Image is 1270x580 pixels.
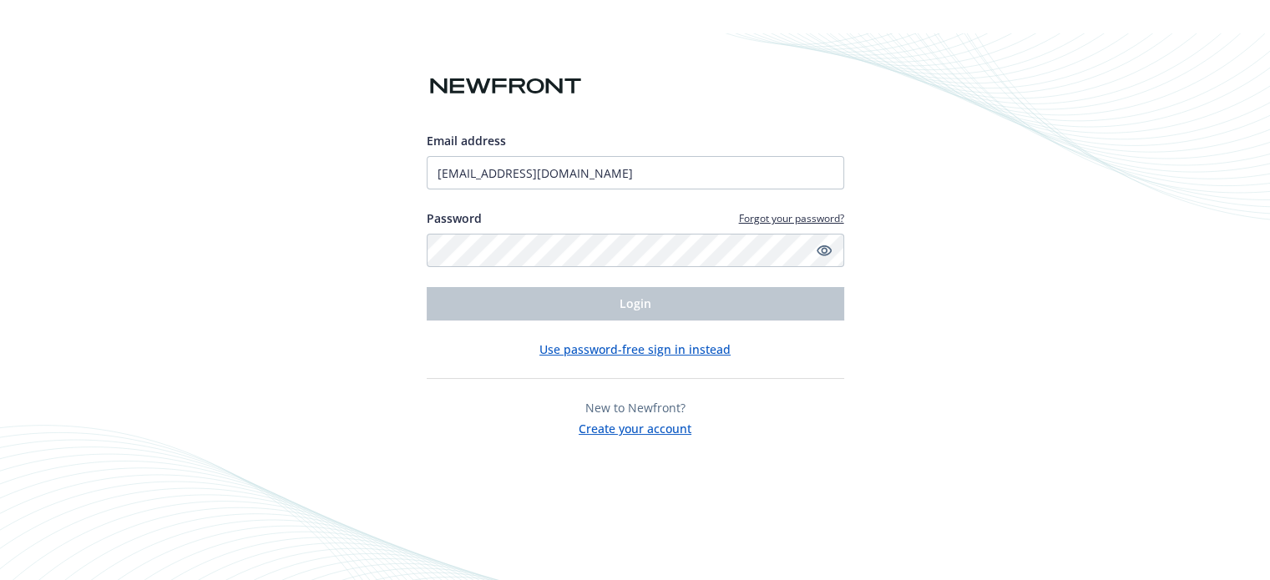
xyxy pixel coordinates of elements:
span: New to Newfront? [585,400,686,416]
button: Use password-free sign in instead [539,340,731,358]
input: Enter your email [427,156,844,189]
img: Newfront logo [427,72,584,101]
a: Show password [814,240,834,260]
a: Forgot your password? [739,211,844,225]
button: Login [427,287,844,320]
label: Password [427,209,482,227]
input: Enter your password [427,234,844,267]
span: Login [620,295,651,311]
span: Email address [427,133,506,149]
button: Create your account [579,416,691,437]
